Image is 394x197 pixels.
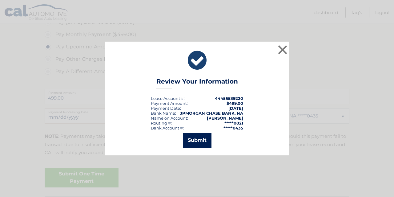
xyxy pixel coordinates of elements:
strong: [PERSON_NAME] [207,116,243,121]
div: Bank Account #: [151,125,184,130]
div: Name on Account: [151,116,188,121]
div: Routing #: [151,121,172,125]
strong: JPMORGAN CHASE BANK, NA [180,111,243,116]
span: Payment Date [151,106,180,111]
div: Bank Name: [151,111,176,116]
button: Submit [183,133,211,148]
div: Payment Amount: [151,101,188,106]
span: [DATE] [228,106,243,111]
div: Lease Account #: [151,96,185,101]
div: : [151,106,181,111]
strong: 44455539220 [215,96,243,101]
h3: Review Your Information [156,78,238,88]
span: $499.00 [227,101,243,106]
button: × [276,43,289,56]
